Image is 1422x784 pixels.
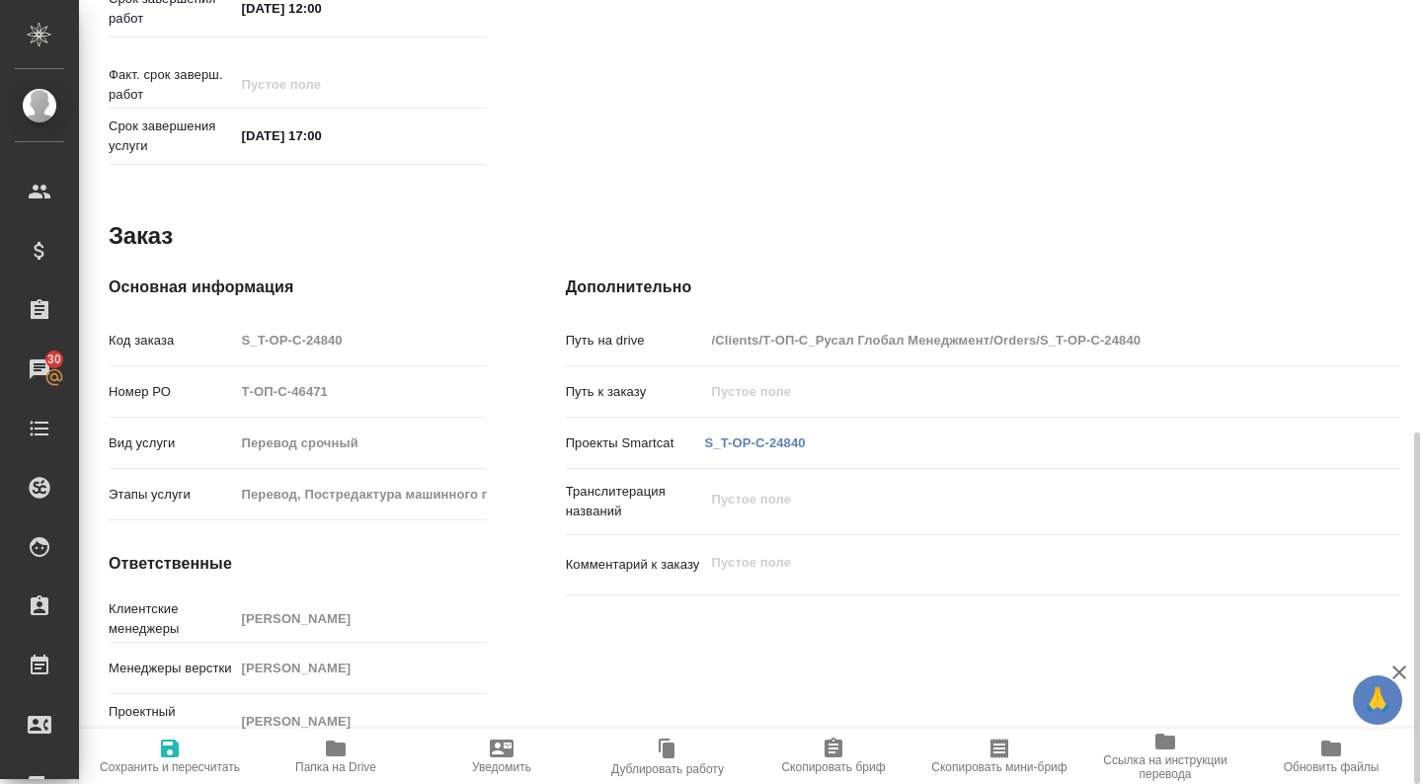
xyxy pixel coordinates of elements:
span: 🙏 [1361,679,1394,721]
span: Обновить файлы [1284,760,1380,774]
input: Пустое поле [235,429,487,457]
input: Пустое поле [705,326,1331,354]
button: Ссылка на инструкции перевода [1082,729,1248,784]
span: Скопировать мини-бриф [931,760,1066,774]
button: Обновить файлы [1248,729,1414,784]
p: Менеджеры верстки [109,659,235,678]
button: Скопировать бриф [750,729,916,784]
p: Путь к заказу [566,382,705,402]
input: Пустое поле [235,377,487,406]
button: Сохранить и пересчитать [87,729,253,784]
a: 30 [5,345,74,394]
input: Пустое поле [235,654,487,682]
p: Клиентские менеджеры [109,599,235,639]
input: Пустое поле [235,326,487,354]
p: Вид услуги [109,433,235,453]
span: Сохранить и пересчитать [100,760,240,774]
button: Скопировать мини-бриф [916,729,1082,784]
h4: Основная информация [109,275,487,299]
p: Проектный менеджер [109,702,235,742]
p: Номер РО [109,382,235,402]
input: Пустое поле [235,70,408,99]
p: Путь на drive [566,331,705,351]
p: Комментарий к заказу [566,555,705,575]
input: Пустое поле [235,707,487,736]
input: Пустое поле [705,377,1331,406]
span: Дублировать работу [611,762,724,776]
p: Транслитерация названий [566,482,705,521]
button: 🙏 [1353,675,1402,725]
button: Уведомить [419,729,585,784]
p: Этапы услуги [109,485,235,505]
span: 30 [36,350,73,369]
h2: Заказ [109,220,173,252]
input: Пустое поле [235,604,487,633]
p: Факт. срок заверш. работ [109,65,235,105]
a: S_T-OP-C-24840 [705,435,806,450]
p: Срок завершения услуги [109,117,235,156]
input: Пустое поле [235,480,487,509]
p: Проекты Smartcat [566,433,705,453]
span: Скопировать бриф [781,760,885,774]
h4: Дополнительно [566,275,1400,299]
p: Код заказа [109,331,235,351]
input: ✎ Введи что-нибудь [235,121,408,150]
span: Уведомить [472,760,531,774]
h4: Ответственные [109,552,487,576]
span: Папка на Drive [295,760,376,774]
button: Папка на Drive [253,729,419,784]
button: Дублировать работу [585,729,750,784]
span: Ссылка на инструкции перевода [1094,753,1236,781]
